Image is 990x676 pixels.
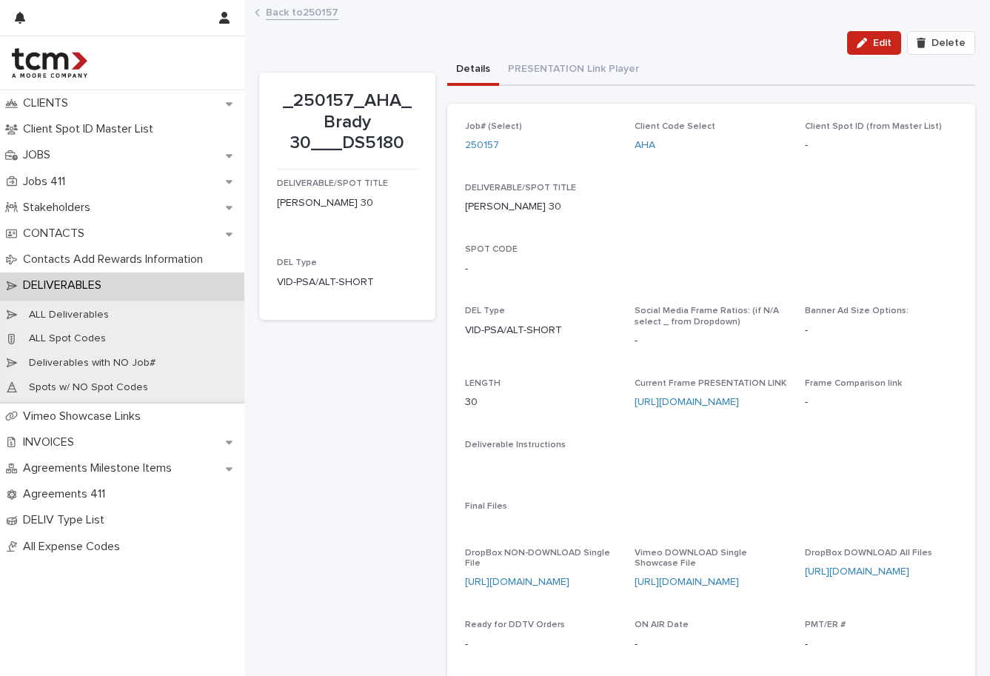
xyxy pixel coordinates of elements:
[805,566,909,577] a: [URL][DOMAIN_NAME]
[12,48,87,78] img: 4hMmSqQkux38exxPVZHQ
[465,122,522,131] span: Job# (Select)
[932,38,966,48] span: Delete
[805,379,902,388] span: Frame Comparison link
[465,323,618,338] p: VID-PSA/ALT-SHORT
[465,245,518,254] span: SPOT CODE
[465,138,499,153] a: 250157
[635,577,739,587] a: [URL][DOMAIN_NAME]
[635,549,747,568] span: Vimeo DOWNLOAD Single Showcase File
[805,395,957,410] p: -
[465,395,618,410] p: 30
[17,278,113,292] p: DELIVERABLES
[17,175,77,189] p: Jobs 411
[465,549,610,568] span: DropBox NON-DOWNLOAD Single File
[277,179,388,188] span: DELIVERABLE/SPOT TITLE
[465,184,576,193] span: DELIVERABLE/SPOT TITLE
[465,199,561,215] p: [PERSON_NAME] 30
[17,357,167,369] p: Deliverables with NO Job#
[847,31,901,55] button: Edit
[465,379,501,388] span: LENGTH
[17,540,132,554] p: All Expense Codes
[17,435,86,449] p: INVOICES
[17,96,80,110] p: CLIENTS
[17,409,153,424] p: Vimeo Showcase Links
[17,461,184,475] p: Agreements Milestone Items
[17,513,116,527] p: DELIV Type List
[635,122,715,131] span: Client Code Select
[447,55,499,86] button: Details
[805,122,942,131] span: Client Spot ID (from Master List)
[17,487,117,501] p: Agreements 411
[805,323,957,338] p: -
[17,309,121,321] p: ALL Deliverables
[277,195,418,211] p: [PERSON_NAME] 30
[17,122,165,136] p: Client Spot ID Master List
[465,620,565,629] span: Ready for DDTV Orders
[635,333,787,349] p: -
[17,332,118,345] p: ALL Spot Codes
[277,258,317,267] span: DEL Type
[635,379,786,388] span: Current Frame PRESENTATION LINK
[499,55,648,86] button: PRESENTATION Link Player
[635,637,787,652] p: -
[465,577,569,587] a: [URL][DOMAIN_NAME]
[805,138,957,153] p: -
[465,502,507,511] span: Final Files
[873,38,892,48] span: Edit
[635,620,689,629] span: ON AIR Date
[17,381,160,394] p: Spots w/ NO Spot Codes
[465,441,566,449] span: Deliverable Instructions
[635,138,655,153] a: AHA
[465,261,468,277] p: -
[465,307,505,315] span: DEL Type
[805,549,932,558] span: DropBox DOWNLOAD All Files
[277,275,418,290] p: VID-PSA/ALT-SHORT
[805,307,909,315] span: Banner Ad Size Options:
[17,201,102,215] p: Stakeholders
[465,637,618,652] p: -
[277,90,418,154] p: _250157_AHA_Brady 30___DS5180
[266,3,338,20] a: Back to250157
[635,397,739,407] a: [URL][DOMAIN_NAME]
[907,31,975,55] button: Delete
[17,252,215,267] p: Contacts Add Rewards Information
[635,307,779,326] span: Social Media Frame Ratios: (if N/A select _ from Dropdown)
[17,148,62,162] p: JOBS
[805,620,846,629] span: PMT/ER #
[805,637,957,652] p: -
[17,227,96,241] p: CONTACTS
